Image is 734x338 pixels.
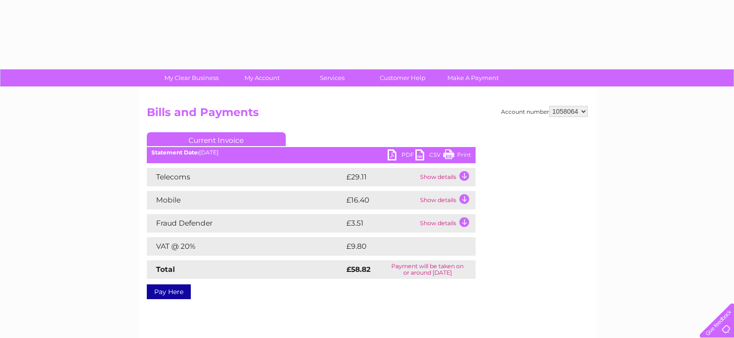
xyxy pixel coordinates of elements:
[151,149,199,156] b: Statement Date:
[418,214,476,233] td: Show details
[156,265,175,274] strong: Total
[388,149,415,163] a: PDF
[443,149,471,163] a: Print
[294,69,370,86] a: Services
[147,149,476,156] div: [DATE]
[418,168,476,186] td: Show details
[344,237,455,256] td: £9.80
[344,168,418,186] td: £29.11
[147,132,286,146] a: Current Invoice
[153,69,230,86] a: My Clear Business
[224,69,300,86] a: My Account
[147,191,344,209] td: Mobile
[147,284,191,299] a: Pay Here
[346,265,370,274] strong: £58.82
[415,149,443,163] a: CSV
[147,106,588,123] h2: Bills and Payments
[418,191,476,209] td: Show details
[435,69,511,86] a: Make A Payment
[344,191,418,209] td: £16.40
[147,168,344,186] td: Telecoms
[147,237,344,256] td: VAT @ 20%
[147,214,344,233] td: Fraud Defender
[501,106,588,117] div: Account number
[364,69,441,86] a: Customer Help
[380,260,476,279] td: Payment will be taken on or around [DATE]
[344,214,418,233] td: £3.51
